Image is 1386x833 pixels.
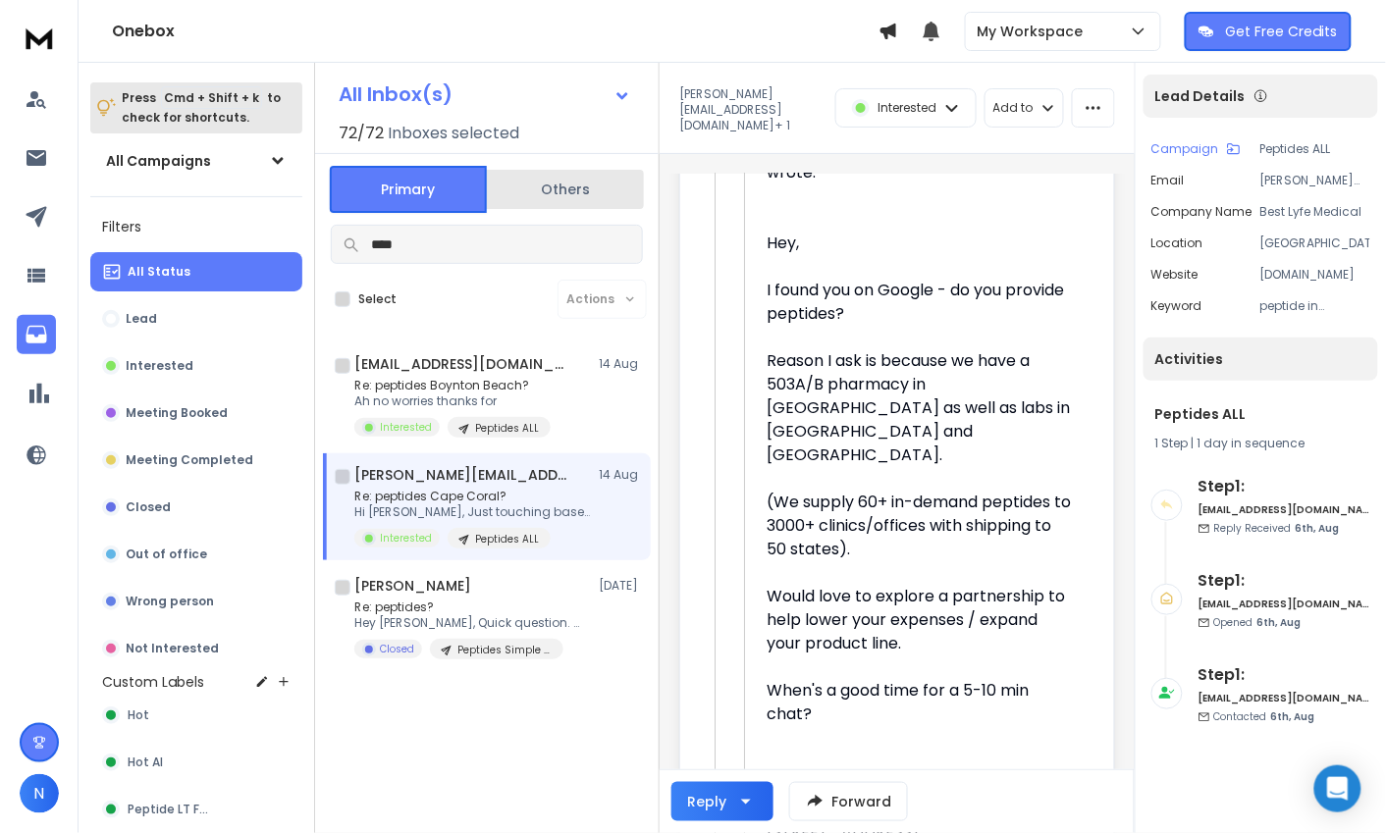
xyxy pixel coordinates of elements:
[122,88,281,128] p: Press to check for shortcuts.
[339,122,384,145] span: 72 / 72
[126,594,214,609] p: Wrong person
[1314,765,1361,812] div: Open Intercom Messenger
[687,792,726,811] div: Reply
[90,582,302,621] button: Wrong person
[1144,338,1378,381] div: Activities
[354,393,551,409] p: Ah no worries thanks for
[1185,12,1352,51] button: Get Free Credits
[671,782,773,821] button: Reply
[102,672,204,692] h3: Custom Labels
[599,467,643,483] p: 14 Aug
[1199,691,1370,705] h6: [EMAIL_ADDRESS][DOMAIN_NAME]
[90,346,302,386] button: Interested
[767,585,1071,655] div: Would love to explore a partnership to help lower your expenses / expand your product line.
[20,774,59,813] button: N
[457,643,552,657] p: Peptides Simple - Fiverr Weight Loss
[1151,204,1253,220] p: Company Name
[1155,404,1366,424] h1: Peptides ALL
[90,696,302,735] button: Hot
[90,213,302,240] h3: Filters
[1151,141,1241,157] button: Campaign
[767,232,1071,255] div: Hey,
[358,291,397,307] label: Select
[380,531,432,546] p: Interested
[90,141,302,181] button: All Campaigns
[978,22,1092,41] p: My Workspace
[330,166,487,213] button: Primary
[767,491,1071,561] div: (We supply 60+ in-demand peptides to 3000+ clinics/offices with shipping to 50 states).
[1260,235,1370,251] p: [GEOGRAPHIC_DATA]
[1151,141,1219,157] p: Campaign
[1151,173,1185,188] p: Email
[354,615,590,631] p: Hey [PERSON_NAME], Quick question. When
[128,707,149,723] span: Hot
[90,790,302,829] button: Peptide LT FUP
[354,465,570,485] h1: [PERSON_NAME][EMAIL_ADDRESS][DOMAIN_NAME] +1
[20,20,59,56] img: logo
[90,441,302,480] button: Meeting Completed
[1214,709,1315,724] p: Contacted
[126,641,219,656] p: Not Interested
[1257,615,1302,630] span: 6th, Aug
[1260,298,1370,314] p: peptide in [GEOGRAPHIC_DATA], [US_STATE], [GEOGRAPHIC_DATA]
[126,358,193,374] p: Interested
[1151,298,1202,314] p: Keyword
[354,504,590,520] p: Hi [PERSON_NAME], Just touching base before
[128,264,190,280] p: All Status
[1198,435,1306,451] span: 1 day in sequence
[679,86,824,133] p: [PERSON_NAME][EMAIL_ADDRESS][DOMAIN_NAME] + 1
[1199,597,1370,611] h6: [EMAIL_ADDRESS][DOMAIN_NAME]
[1151,267,1199,283] p: website
[388,122,519,145] h3: Inboxes selected
[789,782,908,821] button: Forward
[1214,521,1340,536] p: Reply Received
[354,489,590,504] p: Re: peptides Cape Coral?
[767,279,1071,326] div: I found you on Google - do you provide peptides?
[112,20,879,43] h1: Onebox
[90,488,302,527] button: Closed
[599,578,643,594] p: [DATE]
[1199,663,1370,687] h6: Step 1 :
[90,743,302,782] button: Hot AI
[126,311,157,327] p: Lead
[90,535,302,574] button: Out of office
[1214,615,1302,630] p: Opened
[1260,141,1370,157] p: Peptides ALL
[1199,569,1370,593] h6: Step 1 :
[90,393,302,433] button: Meeting Booked
[767,349,1071,467] div: Reason I ask is because we have a 503A/B pharmacy in [GEOGRAPHIC_DATA] as well as labs in [GEOGRA...
[1296,521,1340,536] span: 6th, Aug
[767,679,1071,726] div: When's a good time for a 5-10 min chat?
[339,84,453,104] h1: All Inbox(s)
[380,642,414,656] p: Closed
[128,755,163,770] span: Hot AI
[1271,709,1315,724] span: 6th, Aug
[90,299,302,338] button: Lead
[128,802,213,817] span: Peptide LT FUP
[126,547,207,562] p: Out of office
[354,576,471,596] h1: [PERSON_NAME]
[878,100,936,116] p: Interested
[1155,436,1366,451] div: |
[475,421,539,436] p: Peptides ALL
[487,168,644,211] button: Others
[106,151,211,171] h1: All Campaigns
[354,378,551,393] p: Re: peptides Boynton Beach?
[1260,173,1370,188] p: [PERSON_NAME][EMAIL_ADDRESS][DOMAIN_NAME]
[475,532,539,547] p: Peptides ALL
[1226,22,1338,41] p: Get Free Credits
[1155,435,1189,451] span: 1 Step
[380,420,432,435] p: Interested
[599,356,643,372] p: 14 Aug
[1260,267,1370,283] p: [DOMAIN_NAME]
[126,499,171,515] p: Closed
[161,86,262,109] span: Cmd + Shift + k
[1199,475,1370,498] h6: Step 1 :
[1155,86,1246,106] p: Lead Details
[1260,204,1370,220] p: Best Lyfe Medical
[354,599,590,615] p: Re: peptides?
[354,354,570,374] h1: [EMAIL_ADDRESS][DOMAIN_NAME]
